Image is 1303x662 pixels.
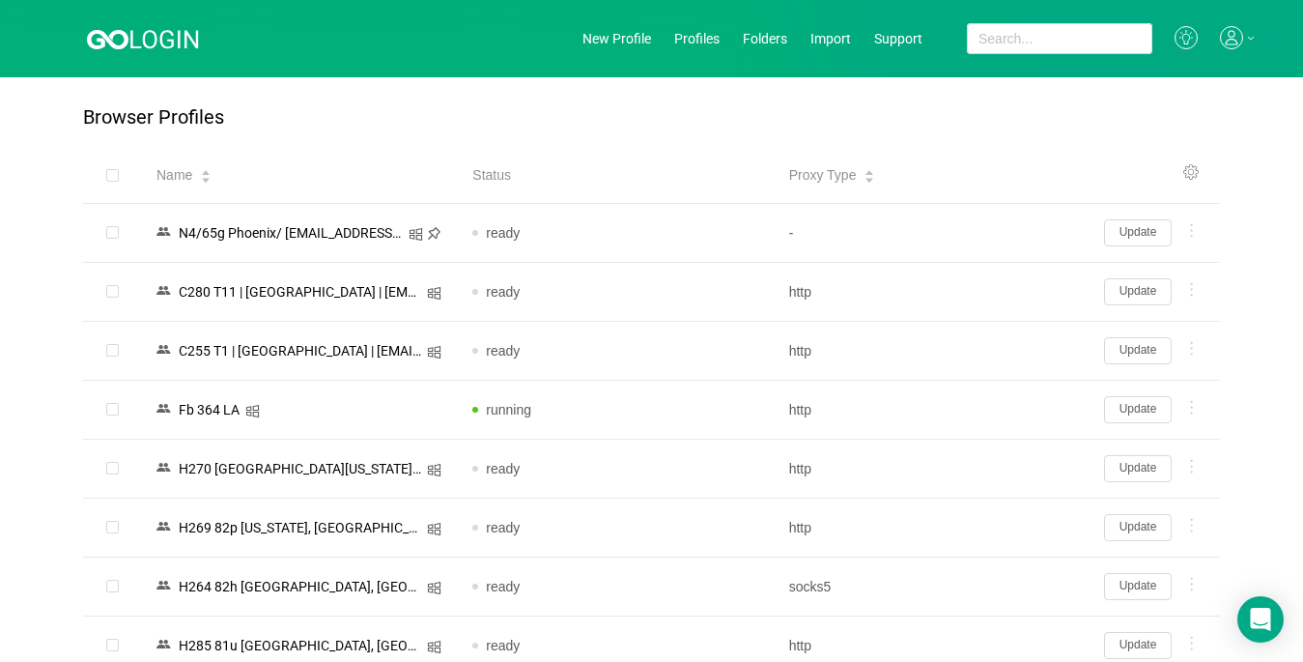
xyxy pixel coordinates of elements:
[200,167,212,181] div: Sort
[486,225,520,241] span: ready
[864,167,875,181] div: Sort
[810,31,851,46] a: Import
[427,581,441,595] i: icon: windows
[774,381,1090,440] td: http
[173,279,427,304] div: C280 T11 | [GEOGRAPHIC_DATA] | [EMAIL_ADDRESS][DOMAIN_NAME]
[427,286,441,301] i: icon: windows
[486,343,520,359] span: ready
[156,165,192,186] span: Name
[472,165,511,186] span: Status
[674,31,720,46] a: Profiles
[201,175,212,181] i: icon: caret-down
[173,338,427,363] div: C255 T1 | [GEOGRAPHIC_DATA] | [EMAIL_ADDRESS][DOMAIN_NAME]
[1104,514,1172,541] button: Update
[582,31,651,46] a: New Profile
[1237,596,1284,643] div: Open Intercom Messenger
[486,638,520,653] span: ready
[173,574,427,599] div: Н264 82h [GEOGRAPHIC_DATA], [GEOGRAPHIC_DATA]/ [EMAIL_ADDRESS][DOMAIN_NAME]
[201,168,212,174] i: icon: caret-up
[427,345,441,360] i: icon: windows
[486,520,520,535] span: ready
[774,499,1090,558] td: http
[774,204,1090,263] td: -
[1104,278,1172,305] button: Update
[173,397,245,422] div: Fb 364 LA
[245,404,260,418] i: icon: windows
[173,456,427,481] div: Н270 [GEOGRAPHIC_DATA][US_STATE]/ [EMAIL_ADDRESS][DOMAIN_NAME]
[774,440,1090,499] td: http
[427,640,441,654] i: icon: windows
[874,31,922,46] a: Support
[774,322,1090,381] td: http
[486,579,520,594] span: ready
[83,106,224,129] p: Browser Profiles
[173,515,427,540] div: Н269 82p [US_STATE], [GEOGRAPHIC_DATA]/ [EMAIL_ADDRESS][DOMAIN_NAME]
[1104,455,1172,482] button: Update
[173,220,409,245] div: N4/65g Phoenix/ [EMAIL_ADDRESS][DOMAIN_NAME]
[427,463,441,477] i: icon: windows
[1104,396,1172,423] button: Update
[1104,573,1172,600] button: Update
[173,633,427,658] div: Н285 81u [GEOGRAPHIC_DATA], [GEOGRAPHIC_DATA]/ [EMAIL_ADDRESS][DOMAIN_NAME]
[789,165,857,186] span: Proxy Type
[774,558,1090,617] td: socks5
[967,23,1152,54] input: Search...
[1104,337,1172,364] button: Update
[1104,219,1172,246] button: Update
[864,168,875,174] i: icon: caret-up
[409,227,423,242] i: icon: windows
[1104,632,1172,659] button: Update
[774,263,1090,322] td: http
[486,284,520,300] span: ready
[743,31,787,46] a: Folders
[427,226,441,241] i: icon: pushpin
[486,402,531,417] span: running
[427,522,441,536] i: icon: windows
[864,175,875,181] i: icon: caret-down
[486,461,520,476] span: ready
